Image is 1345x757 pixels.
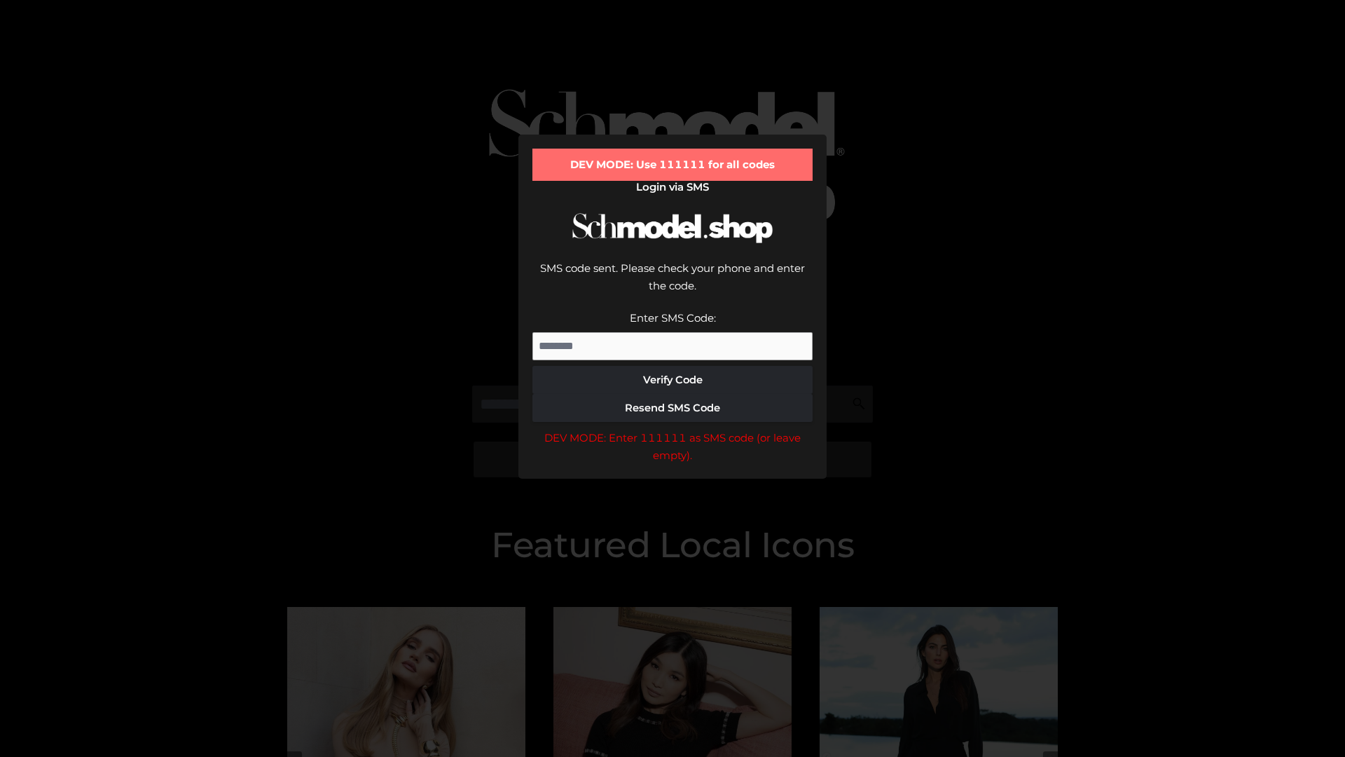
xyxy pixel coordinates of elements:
[630,311,716,325] label: Enter SMS Code:
[532,366,813,394] button: Verify Code
[532,394,813,422] button: Resend SMS Code
[532,181,813,193] h2: Login via SMS
[532,149,813,181] div: DEV MODE: Use 111111 for all codes
[567,200,778,256] img: Schmodel Logo
[532,259,813,309] div: SMS code sent. Please check your phone and enter the code.
[532,429,813,465] div: DEV MODE: Enter 111111 as SMS code (or leave empty).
